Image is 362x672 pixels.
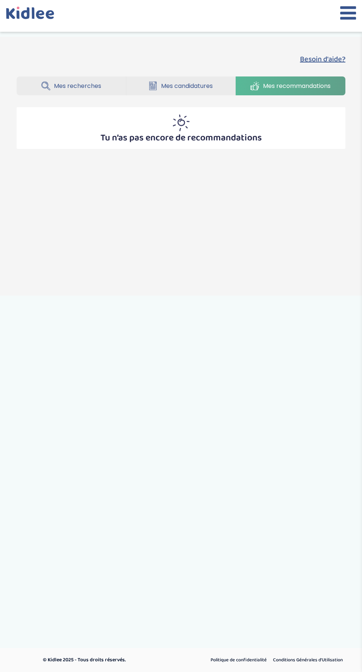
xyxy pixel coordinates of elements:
[54,81,101,91] span: Mes recherches
[300,54,345,65] button: Besoin d'aide?
[17,76,126,95] a: Mes recherches
[43,656,186,664] p: © Kidlee 2025 - Tous droits réservés.
[126,76,236,95] a: Mes candidatures
[270,655,345,665] a: Conditions Générales d’Utilisation
[173,115,189,131] img: inscription_membre_sun.png
[100,131,262,145] p: Tu n’as pas encore de recommandations
[208,655,269,665] a: Politique de confidentialité
[236,76,345,95] a: Mes recommandations
[161,81,213,91] span: Mes candidatures
[263,81,331,91] span: Mes recommandations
